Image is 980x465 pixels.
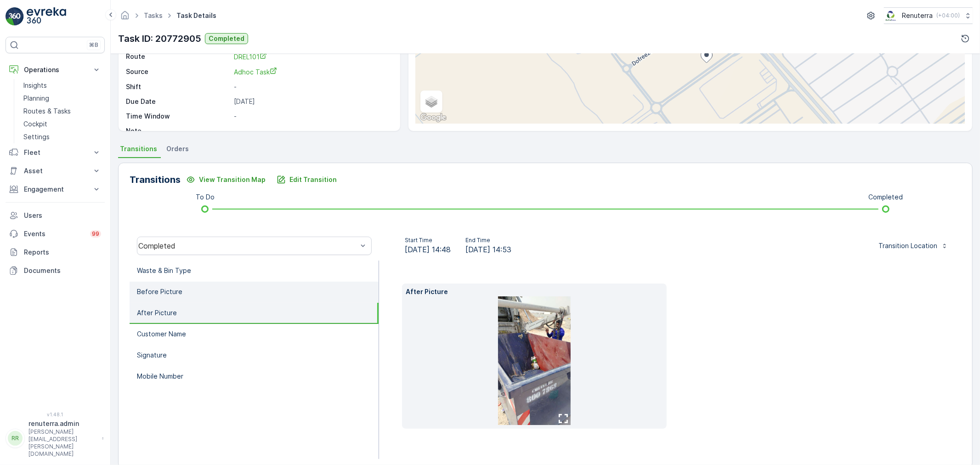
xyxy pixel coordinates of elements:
[175,11,218,20] span: Task Details
[138,242,357,250] div: Completed
[902,11,933,20] p: Renuterra
[126,97,230,106] p: Due Date
[6,7,24,26] img: logo
[126,52,230,62] p: Route
[28,419,97,428] p: renuterra.admin
[196,193,215,202] p: To Do
[6,180,105,198] button: Engagement
[6,61,105,79] button: Operations
[23,132,50,142] p: Settings
[6,143,105,162] button: Fleet
[209,34,244,43] p: Completed
[405,237,451,244] p: Start Time
[137,266,191,275] p: Waste & Bin Type
[6,261,105,280] a: Documents
[23,119,47,129] p: Cockpit
[89,41,98,49] p: ⌘B
[23,107,71,116] p: Routes & Tasks
[24,166,86,176] p: Asset
[868,193,903,202] p: Completed
[126,67,230,77] p: Source
[406,287,663,296] p: After Picture
[234,67,391,77] a: Adhoc Task
[234,126,391,136] p: -
[144,11,163,19] a: Tasks
[234,53,267,61] span: DREL101
[20,92,105,105] a: Planning
[27,7,66,26] img: logo_light-DOdMpM7g.png
[936,12,960,19] p: ( +04:00 )
[24,211,101,220] p: Users
[234,68,277,76] span: Adhoc Task
[20,79,105,92] a: Insights
[137,372,183,381] p: Mobile Number
[465,237,511,244] p: End Time
[199,175,266,184] p: View Transition Map
[271,172,342,187] button: Edit Transition
[126,82,230,91] p: Shift
[6,162,105,180] button: Asset
[6,419,105,458] button: RRrenuterra.admin[PERSON_NAME][EMAIL_ADDRESS][PERSON_NAME][DOMAIN_NAME]
[405,244,451,255] span: [DATE] 14:48
[137,351,167,360] p: Signature
[234,82,391,91] p: -
[24,148,86,157] p: Fleet
[24,65,86,74] p: Operations
[23,94,49,103] p: Planning
[421,91,442,112] a: Layers
[137,308,177,318] p: After Picture
[6,243,105,261] a: Reports
[205,33,248,44] button: Completed
[498,296,571,425] img: 4caabad9747e406bb3f3e5cfb1de6678.jpg
[8,431,23,446] div: RR
[234,97,391,106] p: [DATE]
[92,230,99,238] p: 99
[6,206,105,225] a: Users
[20,118,105,130] a: Cockpit
[465,244,511,255] span: [DATE] 14:53
[20,130,105,143] a: Settings
[24,266,101,275] p: Documents
[126,126,230,136] p: Note
[120,144,157,153] span: Transitions
[418,112,448,124] img: Google
[418,112,448,124] a: Open this area in Google Maps (opens a new window)
[118,32,201,45] p: Task ID: 20772905
[24,248,101,257] p: Reports
[884,7,973,24] button: Renuterra(+04:00)
[20,105,105,118] a: Routes & Tasks
[6,412,105,417] span: v 1.48.1
[873,238,954,253] button: Transition Location
[289,175,337,184] p: Edit Transition
[23,81,47,90] p: Insights
[28,428,97,458] p: [PERSON_NAME][EMAIL_ADDRESS][PERSON_NAME][DOMAIN_NAME]
[884,11,898,21] img: Screenshot_2024-07-26_at_13.33.01.png
[130,173,181,187] p: Transitions
[120,14,130,22] a: Homepage
[234,52,391,62] a: DREL101
[234,112,391,121] p: -
[126,112,230,121] p: Time Window
[137,287,182,296] p: Before Picture
[181,172,271,187] button: View Transition Map
[24,185,86,194] p: Engagement
[137,329,186,339] p: Customer Name
[166,144,189,153] span: Orders
[878,241,937,250] p: Transition Location
[24,229,85,238] p: Events
[6,225,105,243] a: Events99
